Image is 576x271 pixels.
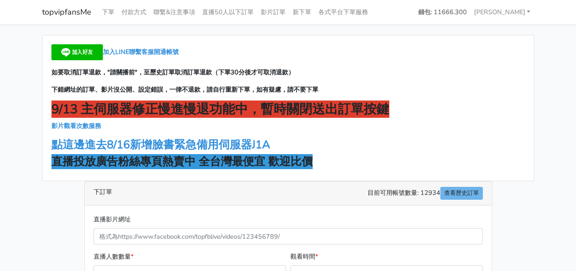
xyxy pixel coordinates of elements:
div: 下訂單 [85,182,492,205]
a: 錢包: 11666.300 [415,4,470,21]
a: 付款方式 [118,4,150,21]
label: 觀看時間 [290,252,318,262]
a: 點這邊進去8/16新增臉書緊急備用伺服器J1A [51,137,270,152]
a: 各式平台下單服務 [315,4,372,21]
a: 直播50人以下訂單 [199,4,257,21]
strong: 下錯網址的訂單、影片沒公開、設定錯誤，一律不退款，請自行重新下單，如有疑慮，請不要下單 [51,85,318,94]
label: 直播影片網址 [94,214,131,225]
a: 查看歷史訂單 [440,187,483,200]
a: 加入LINE聯繫客服開通帳號 [51,47,179,56]
strong: 9/13 主伺服器修正慢進慢退功能中，暫時關閉送出訂單按鍵 [51,101,389,118]
input: 格式為https://www.facebook.com/topfblive/videos/123456789/ [94,228,483,244]
img: 加入好友 [51,44,103,60]
a: topvipfansMe [42,4,91,21]
strong: 直播投放廣告粉絲專頁熱賣中 全台灣最便宜 歡迎比價 [51,154,313,169]
a: 下單 [98,4,118,21]
a: 聯繫&注意事項 [150,4,199,21]
strong: 如要取消訂單退款，"請關播前"，至歷史訂單取消訂單退款（下單30分後才可取消退款） [51,68,294,77]
a: 影片觀看次數服務 [51,121,101,130]
a: 新下單 [289,4,315,21]
strong: 錢包: 11666.300 [418,8,467,16]
span: 目前可用帳號數量: 12934 [368,187,483,200]
a: [PERSON_NAME] [470,4,534,21]
a: 影片訂單 [257,4,289,21]
label: 直播人數數量 [94,252,133,262]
